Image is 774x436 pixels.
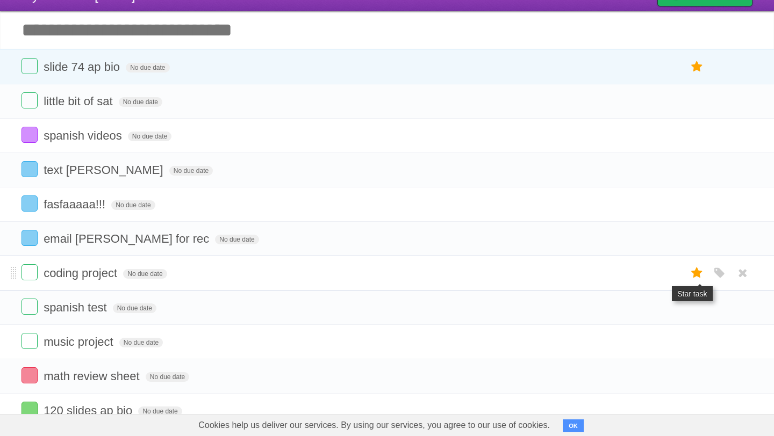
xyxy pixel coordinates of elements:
button: OK [563,419,584,432]
label: Star task [687,58,707,76]
label: Done [21,127,38,143]
span: No due date [123,269,167,279]
label: Done [21,195,38,212]
span: music project [44,335,116,348]
span: No due date [111,200,155,210]
span: spanish test [44,301,109,314]
label: Done [21,58,38,74]
span: Cookies help us deliver our services. By using our services, you agree to our use of cookies. [188,415,561,436]
span: No due date [169,166,213,176]
label: Done [21,92,38,108]
span: fasfaaaaa!!! [44,198,108,211]
label: Star task [687,264,707,282]
label: Done [21,264,38,280]
span: No due date [126,63,169,72]
span: little bit of sat [44,95,115,108]
span: No due date [138,406,182,416]
label: Done [21,299,38,315]
span: No due date [128,132,171,141]
label: Done [21,161,38,177]
span: No due date [215,235,259,244]
span: email [PERSON_NAME] for rec [44,232,212,245]
label: Done [21,230,38,246]
span: 120 slides ap bio [44,404,135,417]
span: spanish videos [44,129,125,142]
span: math review sheet [44,369,142,383]
span: No due date [146,372,189,382]
span: No due date [119,97,162,107]
span: slide 74 ap bio [44,60,123,74]
span: coding project [44,266,120,280]
span: No due date [119,338,163,347]
span: No due date [113,303,156,313]
label: Done [21,333,38,349]
span: text [PERSON_NAME] [44,163,166,177]
label: Done [21,402,38,418]
label: Done [21,367,38,383]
